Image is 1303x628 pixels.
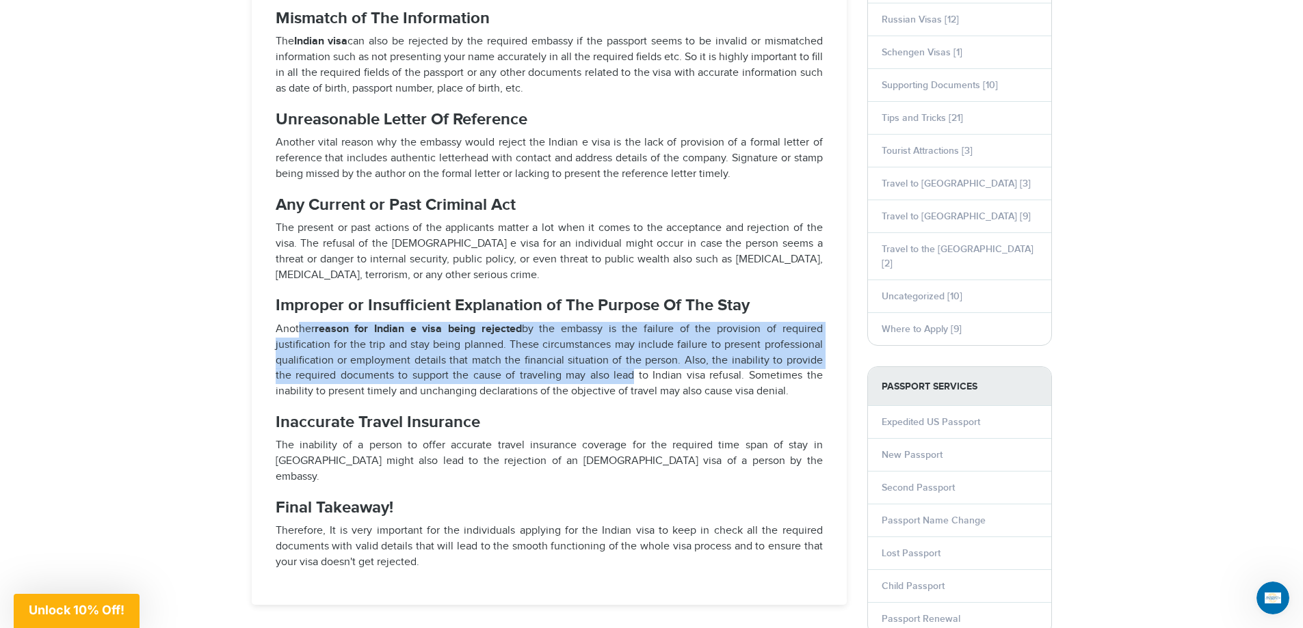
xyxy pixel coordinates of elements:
[882,613,960,625] a: Passport Renewal
[882,79,998,91] a: Supporting Documents [10]
[882,145,973,156] a: Tourist Attractions [3]
[882,210,1031,222] a: Travel to [GEOGRAPHIC_DATA] [9]
[14,594,140,628] div: Unlock 10% Off!
[882,112,963,124] a: Tips and Tricks [21]
[882,243,1034,269] a: Travel to the [GEOGRAPHIC_DATA] [2]
[882,46,962,58] a: Schengen Visas [1]
[276,322,823,400] p: Another by the embassy is the failure of the provision of required justification for the trip and...
[276,34,823,96] p: The can also be rejected by the required embassy if the passport seems to be invalid or mismatche...
[276,195,516,215] strong: Any Current or Past Criminal Act
[868,367,1051,406] strong: PASSPORT SERVICES
[29,603,124,617] span: Unlock 10% Off!
[276,109,527,129] strong: Unreasonable Letter Of Reference
[276,135,823,182] p: Another vital reason why the embassy would reject the Indian e visa is the lack of provision of a...
[276,221,823,283] p: The present or past actions of the applicants matter a lot when it comes to the acceptance and re...
[276,412,480,432] strong: Inaccurate Travel Insurance
[882,290,962,302] a: Uncategorized [10]
[1256,582,1289,614] iframe: Intercom live chat
[882,449,943,461] a: New Passport
[882,547,940,559] a: Lost Passport
[882,178,1031,189] a: Travel to [GEOGRAPHIC_DATA] [3]
[276,8,490,28] strong: Mismatch of The Information
[276,523,823,571] p: Therefore, It is very important for the individuals applying for the Indian visa to keep in check...
[276,438,823,485] p: The inability of a person to offer accurate travel insurance coverage for the required time span ...
[276,295,750,315] strong: Improper or Insufficient Explanation of The Purpose Of The Stay
[882,14,959,25] a: Russian Visas [12]
[882,323,962,335] a: Where to Apply [9]
[882,580,945,592] a: Child Passport
[315,323,522,336] strong: reason for Indian e visa being rejected
[294,35,348,48] strong: Indian visa
[882,416,980,428] a: Expedited US Passport
[276,497,393,517] strong: Final Takeaway!
[882,482,955,493] a: Second Passport
[882,515,986,526] a: Passport Name Change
